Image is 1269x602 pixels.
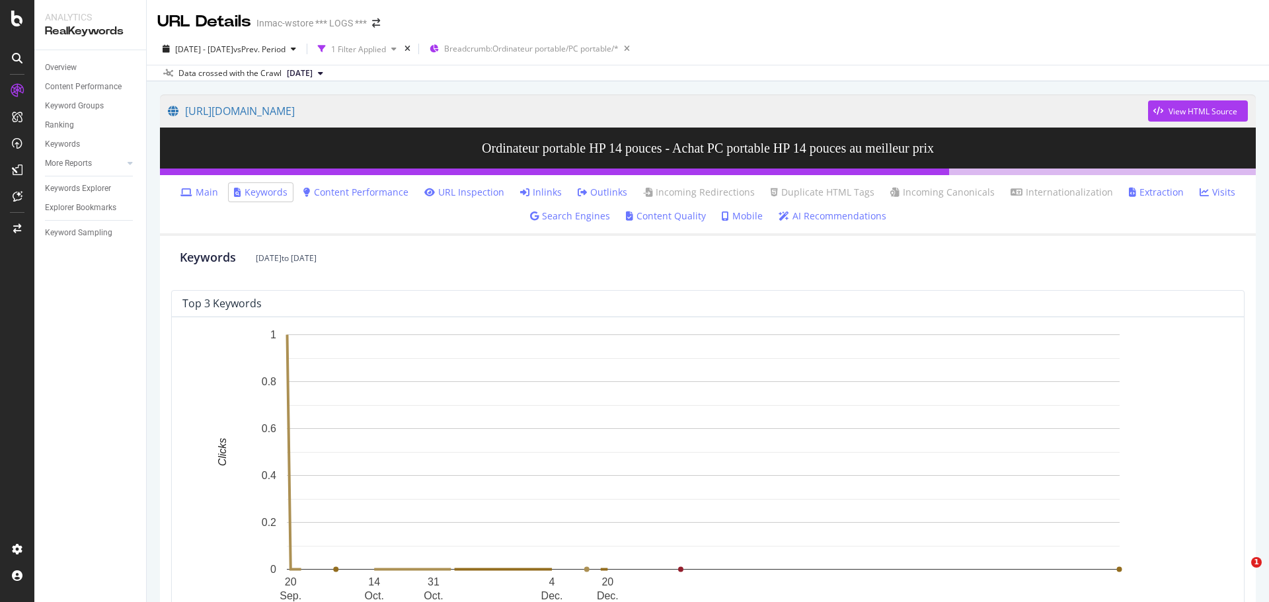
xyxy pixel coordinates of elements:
[578,186,627,199] a: Outlinks
[1251,557,1262,568] span: 1
[331,44,386,55] div: 1 Filter Applied
[285,576,297,587] text: 20
[45,24,135,39] div: RealKeywords
[1148,100,1248,122] button: View HTML Source
[182,297,262,310] div: top 3 keywords
[45,201,137,215] a: Explorer Bookmarks
[1129,186,1184,199] a: Extraction
[45,201,116,215] div: Explorer Bookmarks
[45,80,122,94] div: Content Performance
[45,61,137,75] a: Overview
[424,590,443,601] text: Oct.
[157,11,251,33] div: URL Details
[520,186,562,199] a: Inlinks
[217,438,228,467] text: Clicks
[601,576,613,587] text: 20
[175,44,233,55] span: [DATE] - [DATE]
[45,182,137,196] a: Keywords Explorer
[270,329,276,340] text: 1
[287,67,313,79] span: 2025 Jul. 15th
[45,99,104,113] div: Keyword Groups
[262,376,276,387] text: 0.8
[424,186,504,199] a: URL Inspection
[262,517,276,528] text: 0.2
[303,186,408,199] a: Content Performance
[262,470,276,481] text: 0.4
[424,38,635,59] button: Breadcrumb:Ordinateur portable/PC portable/*
[45,182,111,196] div: Keywords Explorer
[597,590,619,601] text: Dec.
[45,226,137,240] a: Keyword Sampling
[45,118,74,132] div: Ranking
[45,61,77,75] div: Overview
[771,186,874,199] a: Duplicate HTML Tags
[280,590,301,601] text: Sep.
[180,186,218,199] a: Main
[168,94,1148,128] a: [URL][DOMAIN_NAME]
[45,157,124,170] a: More Reports
[722,209,763,223] a: Mobile
[890,186,995,199] a: Incoming Canonicals
[368,576,380,587] text: 14
[1200,186,1235,199] a: Visits
[372,19,380,28] div: arrow-right-arrow-left
[643,186,755,199] a: Incoming Redirections
[1224,557,1256,589] iframe: Intercom live chat
[45,11,135,24] div: Analytics
[234,186,288,199] a: Keywords
[157,38,301,59] button: [DATE] - [DATE]vsPrev. Period
[270,564,276,575] text: 0
[45,226,112,240] div: Keyword Sampling
[1169,106,1237,117] div: View HTML Source
[779,209,886,223] a: AI Recommendations
[549,576,555,587] text: 4
[45,137,80,151] div: Keywords
[160,128,1256,169] h3: Ordinateur portable HP 14 pouces - Achat PC portable HP 14 pouces au meilleur prix
[256,252,317,264] div: [DATE] to [DATE]
[1011,186,1113,199] a: Internationalization
[45,137,137,151] a: Keywords
[45,157,92,170] div: More Reports
[313,38,402,59] button: 1 Filter Applied
[180,249,236,266] div: Keywords
[365,590,384,601] text: Oct.
[178,67,282,79] div: Data crossed with the Crawl
[45,118,137,132] a: Ranking
[402,42,413,56] div: times
[444,43,619,54] span: Breadcrumb: Ordinateur portable/PC portable/*
[233,44,286,55] span: vs Prev. Period
[45,99,137,113] a: Keyword Groups
[626,209,706,223] a: Content Quality
[45,80,137,94] a: Content Performance
[262,423,276,434] text: 0.6
[541,590,563,601] text: Dec.
[530,209,610,223] a: Search Engines
[428,576,440,587] text: 31
[282,65,328,81] button: [DATE]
